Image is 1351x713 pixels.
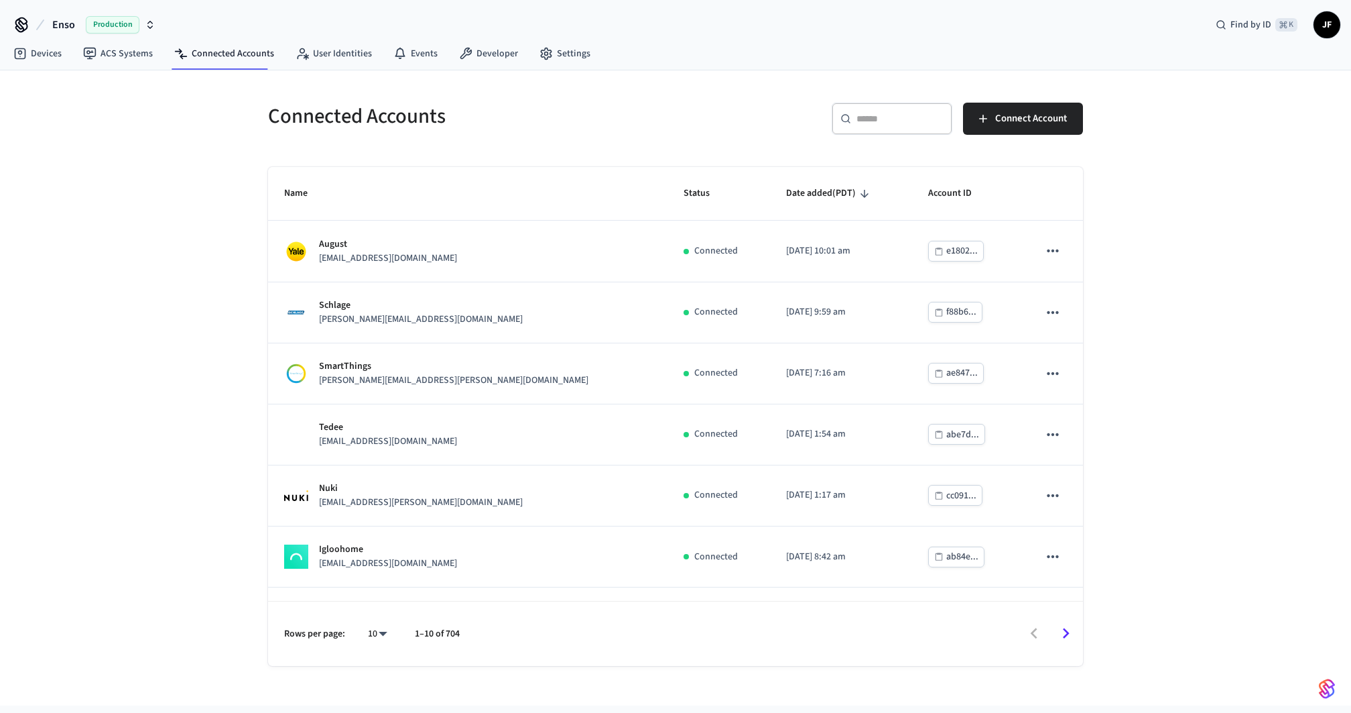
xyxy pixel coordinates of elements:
span: Production [86,16,139,34]
span: Enso [52,17,75,33]
div: Find by ID⌘ K [1205,13,1308,37]
a: Devices [3,42,72,66]
div: abe7d... [946,427,979,443]
span: Connect Account [995,110,1067,127]
img: igloohome_logo [284,545,308,569]
span: Account ID [928,183,989,204]
button: f88b6... [928,302,982,323]
span: ⌘ K [1275,18,1297,32]
div: 10 [361,624,393,644]
p: Igloohome [319,543,457,557]
a: Connected Accounts [164,42,285,66]
p: Connected [694,366,738,380]
span: Find by ID [1230,18,1271,32]
a: User Identities [285,42,383,66]
img: Smartthings Logo, Square [284,362,308,386]
div: ae847... [946,365,978,382]
p: [DATE] 10:01 am [786,244,895,258]
p: Connected [694,305,738,319]
p: [DATE] 1:54 am [786,427,895,441]
p: [DATE] 1:17 am [786,488,895,502]
button: ae847... [928,363,984,384]
button: e1802... [928,241,984,262]
button: Go to next page [1050,618,1082,649]
div: f88b6... [946,304,976,321]
a: Settings [529,42,601,66]
span: Name [284,183,325,204]
button: abe7d... [928,424,985,445]
p: [DATE] 7:16 am [786,366,895,380]
button: JF [1313,11,1340,38]
span: Date added(PDT) [786,183,873,204]
p: Connected [694,427,738,441]
p: Connected [694,550,738,564]
div: e1802... [946,243,978,260]
p: [EMAIL_ADDRESS][DOMAIN_NAME] [319,557,457,571]
p: [PERSON_NAME][EMAIL_ADDRESS][PERSON_NAME][DOMAIN_NAME] [319,374,588,388]
p: Schlage [319,298,523,313]
p: Connected [694,488,738,502]
h5: Connected Accounts [268,103,667,130]
button: cc091... [928,485,982,506]
p: 1–10 of 704 [415,627,460,641]
p: Connected [694,244,738,258]
a: Developer [448,42,529,66]
p: Tedee [319,421,457,435]
img: Schlage Logo, Square [284,300,308,325]
p: [DATE] 8:42 am [786,550,895,564]
p: [PERSON_NAME][EMAIL_ADDRESS][DOMAIN_NAME] [319,313,523,327]
p: SmartThings [319,360,588,374]
span: Status [684,183,727,204]
p: August [319,237,457,252]
img: Nuki Logo, Square [284,490,308,501]
button: Connect Account [963,103,1083,135]
p: [EMAIL_ADDRESS][DOMAIN_NAME] [319,252,457,266]
img: Yale Logo, Square [284,239,308,264]
a: ACS Systems [72,42,164,66]
span: JF [1315,13,1339,37]
p: Rows per page: [284,627,345,641]
p: [EMAIL_ADDRESS][DOMAIN_NAME] [319,435,457,449]
p: [DATE] 9:59 am [786,305,895,319]
button: ab84e... [928,547,984,567]
p: Nuki [319,482,523,496]
div: ab84e... [946,549,978,565]
p: [EMAIL_ADDRESS][PERSON_NAME][DOMAIN_NAME] [319,496,523,510]
div: cc091... [946,488,976,504]
img: SeamLogoGradient.69752ec5.svg [1319,678,1335,700]
a: Events [383,42,448,66]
